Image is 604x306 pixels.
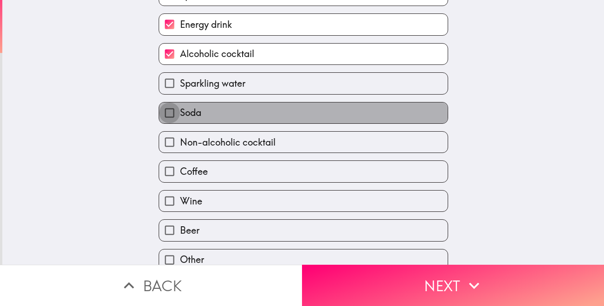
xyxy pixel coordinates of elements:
[159,191,448,211] button: Wine
[180,106,201,119] span: Soda
[180,47,254,60] span: Alcoholic cocktail
[159,161,448,182] button: Coffee
[180,165,208,178] span: Coffee
[159,14,448,35] button: Energy drink
[159,249,448,270] button: Other
[159,73,448,94] button: Sparkling water
[180,253,204,266] span: Other
[302,265,604,306] button: Next
[180,136,276,149] span: Non-alcoholic cocktail
[180,224,199,237] span: Beer
[180,18,232,31] span: Energy drink
[180,77,245,90] span: Sparkling water
[159,44,448,64] button: Alcoholic cocktail
[159,132,448,153] button: Non-alcoholic cocktail
[159,220,448,241] button: Beer
[180,195,202,208] span: Wine
[159,102,448,123] button: Soda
